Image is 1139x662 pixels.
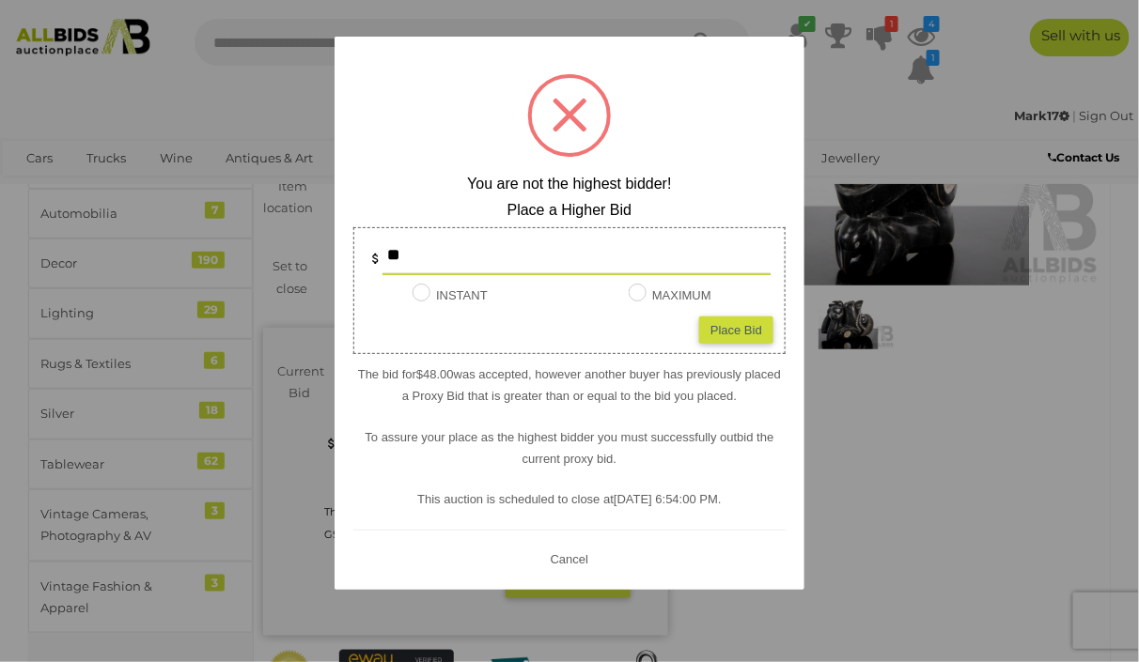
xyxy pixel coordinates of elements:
p: The bid for was accepted, however another buyer has previously placed a Proxy Bid that is greater... [353,362,786,407]
h2: Place a Higher Bid [353,201,786,218]
p: This auction is scheduled to close at . [353,488,786,510]
button: Cancel [545,547,594,570]
h2: You are not the highest bidder! [353,176,786,192]
label: MAXIMUM [629,285,711,306]
div: Place Bid [699,316,773,343]
span: $48.00 [416,366,454,380]
p: To assure your place as the highest bidder you must successfully outbid the current proxy bid. [353,425,786,470]
label: INSTANT [413,285,488,306]
span: [DATE] 6:54:00 PM [614,492,718,506]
